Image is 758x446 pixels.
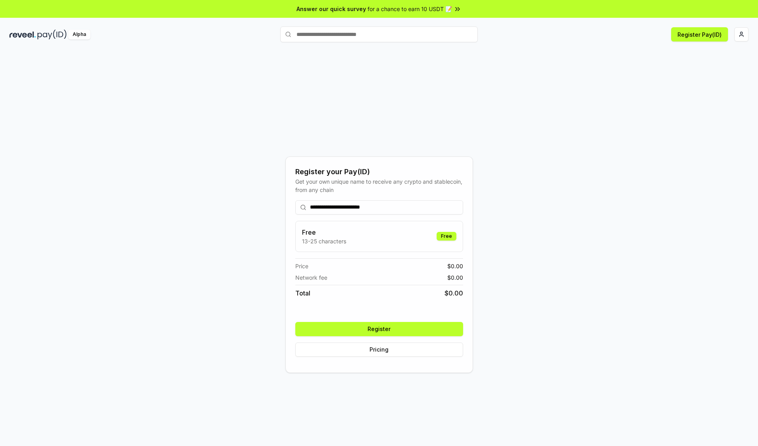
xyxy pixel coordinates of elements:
[295,342,463,357] button: Pricing
[295,322,463,336] button: Register
[447,262,463,270] span: $ 0.00
[295,166,463,177] div: Register your Pay(ID)
[68,30,90,40] div: Alpha
[445,288,463,298] span: $ 0.00
[368,5,452,13] span: for a chance to earn 10 USDT 📝
[296,5,366,13] span: Answer our quick survey
[295,273,327,282] span: Network fee
[295,177,463,194] div: Get your own unique name to receive any crypto and stablecoin, from any chain
[437,232,456,241] div: Free
[295,262,308,270] span: Price
[671,27,728,41] button: Register Pay(ID)
[447,273,463,282] span: $ 0.00
[9,30,36,40] img: reveel_dark
[295,288,310,298] span: Total
[38,30,67,40] img: pay_id
[302,228,346,237] h3: Free
[302,237,346,245] p: 13-25 characters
